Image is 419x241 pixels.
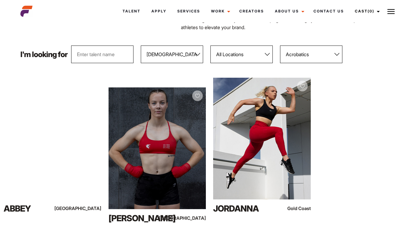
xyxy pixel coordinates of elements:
div: [GEOGRAPHIC_DATA] [72,205,101,212]
a: Apply [146,3,172,19]
a: Contact Us [308,3,349,19]
div: Jordanna [213,202,272,215]
img: Burger icon [387,8,395,15]
a: Work [206,3,234,19]
img: cropped-aefm-brand-fav-22-square.png [20,5,33,17]
p: Find the right Athlete for your brands campaign with our highly-skilled talent. The perfect stand... [181,16,399,31]
a: Cast(0) [349,3,383,19]
div: Abbey [4,202,62,215]
a: About Us [269,3,308,19]
div: Gold Coast [281,205,310,212]
p: I'm looking for [20,51,68,58]
input: Enter talent name [71,46,133,63]
a: Services [172,3,206,19]
div: [PERSON_NAME] [109,212,167,224]
span: (0) [368,9,374,13]
div: [GEOGRAPHIC_DATA] [177,214,206,222]
a: Creators [234,3,269,19]
a: Talent [117,3,146,19]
